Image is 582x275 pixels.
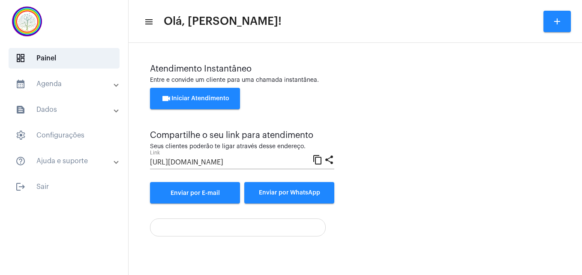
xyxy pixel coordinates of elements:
span: Painel [9,48,120,69]
div: Atendimento Instantâneo [150,64,561,74]
div: Entre e convide um cliente para uma chamada instantânea. [150,77,561,84]
span: sidenav icon [15,130,26,140]
div: Seus clientes poderão te ligar através desse endereço. [150,143,334,150]
a: Enviar por E-mail [150,182,240,203]
mat-icon: sidenav icon [15,182,26,192]
span: sidenav icon [15,53,26,63]
button: Iniciar Atendimento [150,88,240,109]
mat-icon: add [552,16,562,27]
mat-icon: videocam [161,93,171,104]
span: Configurações [9,125,120,146]
mat-icon: sidenav icon [15,156,26,166]
mat-icon: content_copy [312,154,323,164]
button: Enviar por WhatsApp [244,182,334,203]
mat-icon: sidenav icon [144,17,153,27]
mat-panel-title: Agenda [15,79,114,89]
span: Olá, [PERSON_NAME]! [164,15,282,28]
mat-expansion-panel-header: sidenav iconDados [5,99,128,120]
span: Enviar por E-mail [171,190,220,196]
mat-panel-title: Dados [15,105,114,115]
span: Iniciar Atendimento [161,96,229,102]
mat-icon: sidenav icon [15,105,26,115]
mat-icon: sidenav icon [15,79,26,89]
mat-icon: share [324,154,334,164]
span: Sair [9,176,120,197]
img: c337f8d0-2252-6d55-8527-ab50248c0d14.png [7,4,47,39]
mat-expansion-panel-header: sidenav iconAgenda [5,74,128,94]
span: Enviar por WhatsApp [259,190,320,196]
mat-expansion-panel-header: sidenav iconAjuda e suporte [5,151,128,171]
div: Compartilhe o seu link para atendimento [150,131,334,140]
mat-panel-title: Ajuda e suporte [15,156,114,166]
